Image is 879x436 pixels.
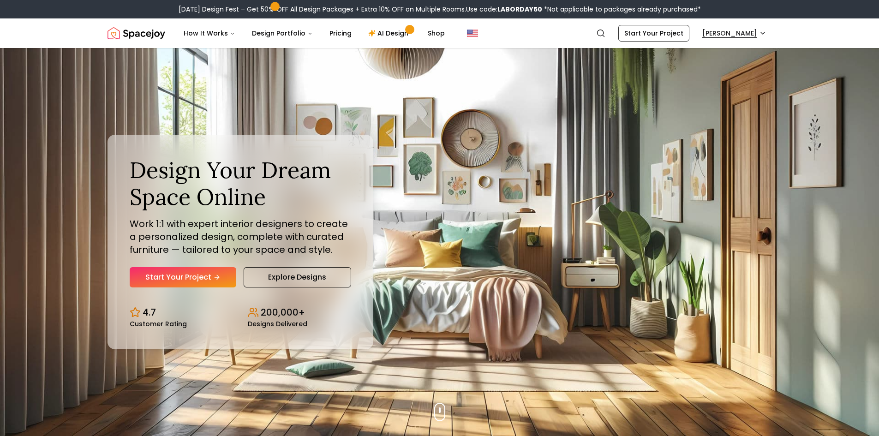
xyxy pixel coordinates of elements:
[248,321,307,327] small: Designs Delivered
[361,24,419,42] a: AI Design
[542,5,701,14] span: *Not applicable to packages already purchased*
[322,24,359,42] a: Pricing
[108,18,772,48] nav: Global
[497,5,542,14] b: LABORDAY50
[697,25,772,42] button: [PERSON_NAME]
[176,24,243,42] button: How It Works
[467,28,478,39] img: United States
[143,306,156,319] p: 4.7
[130,217,351,256] p: Work 1:1 with expert interior designers to create a personalized design, complete with curated fu...
[130,299,351,327] div: Design stats
[245,24,320,42] button: Design Portfolio
[261,306,305,319] p: 200,000+
[130,321,187,327] small: Customer Rating
[179,5,701,14] div: [DATE] Design Fest – Get 50% OFF All Design Packages + Extra 10% OFF on Multiple Rooms.
[130,157,351,210] h1: Design Your Dream Space Online
[176,24,452,42] nav: Main
[130,267,236,287] a: Start Your Project
[244,267,351,287] a: Explore Designs
[420,24,452,42] a: Shop
[108,24,165,42] a: Spacejoy
[466,5,542,14] span: Use code:
[618,25,689,42] a: Start Your Project
[108,24,165,42] img: Spacejoy Logo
